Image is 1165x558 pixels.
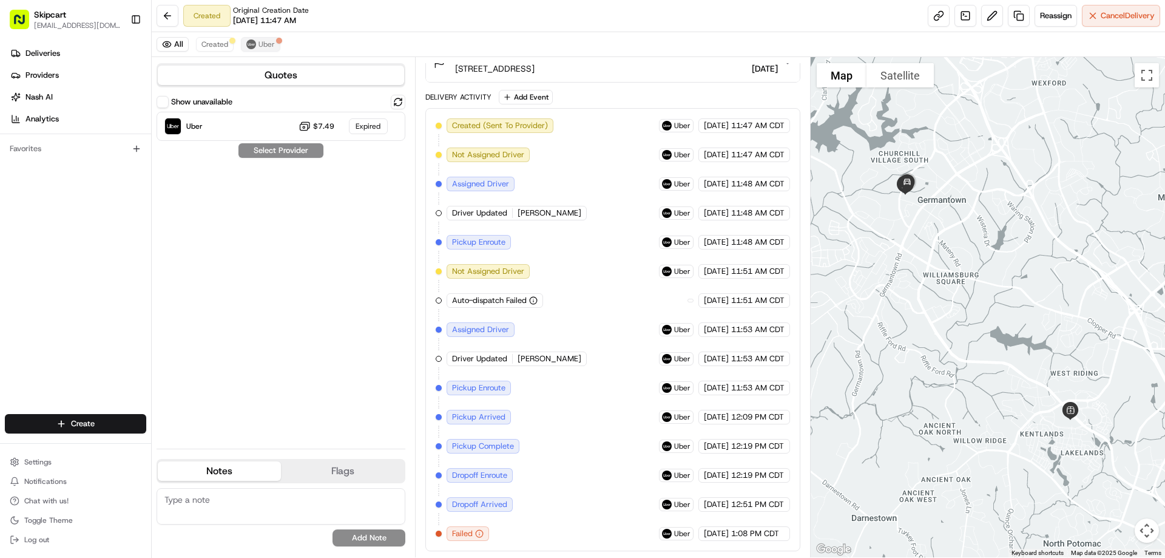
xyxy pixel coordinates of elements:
span: Pickup Enroute [452,383,505,393]
button: Keyboard shortcuts [1011,549,1064,557]
span: Nash AI [25,92,53,103]
span: 11:47 AM CDT [731,120,785,131]
span: Skipcart [34,9,66,21]
span: [DATE] [704,120,729,131]
span: Log out [24,535,49,545]
span: Driver Updated [452,353,507,364]
span: Uber [674,529,691,539]
img: uber-new-logo.jpeg [662,325,672,335]
span: 11:53 AM CDT [731,324,785,335]
span: 11:53 AM CDT [731,353,785,364]
img: uber-new-logo.jpeg [662,529,672,539]
button: Toggle fullscreen view [1135,63,1159,87]
span: Uber [258,39,275,49]
span: [DATE] [704,412,729,423]
label: Show unavailable [171,97,232,107]
span: [DATE] [704,441,729,452]
button: Settings [5,454,146,471]
span: Uber [674,237,691,247]
img: uber-new-logo.jpeg [662,267,672,276]
div: Start new chat [41,116,199,128]
span: Assigned Driver [452,324,509,335]
button: Flags [281,461,404,481]
span: 12:51 PM CDT [731,499,784,510]
span: Create [71,418,95,429]
span: 11:48 AM CDT [731,179,785,189]
button: Show street map [817,63,866,87]
span: $7.49 [313,121,334,131]
span: 12:19 PM CDT [731,441,784,452]
span: Uber [674,150,691,160]
span: Uber [674,121,691,131]
button: Uber [241,37,280,52]
span: Uber [674,383,691,393]
span: [DATE] [704,353,729,364]
button: All [157,37,189,52]
span: [DATE] [704,324,729,335]
span: [DATE] [704,499,729,510]
button: Notes [158,461,281,481]
div: Favorites [5,139,146,158]
span: 11:48 AM CDT [731,208,785,219]
img: uber-new-logo.jpeg [662,121,672,131]
span: [DATE] [740,63,778,75]
span: Cancel Delivery [1101,10,1155,21]
span: Created (Sent To Provider) [452,120,548,131]
span: Toggle Theme [24,515,73,525]
span: [DATE] [704,208,729,219]
button: Toggle Theme [5,512,146,529]
a: Open this area in Google Maps (opens a new window) [814,542,854,557]
img: uber-new-logo.jpeg [662,179,672,189]
span: 11:53 AM CDT [731,383,785,393]
span: [DATE] [704,470,729,481]
div: Delivery Activity [425,92,491,102]
img: uber-new-logo.jpeg [662,383,672,393]
span: Deliveries [25,48,60,59]
div: 💻 [103,177,112,187]
span: 12:09 PM CDT [731,412,784,423]
span: Dropoff Enroute [452,470,507,481]
img: uber-new-logo.jpeg [246,39,256,49]
a: Powered byPylon [86,205,147,215]
span: 1:08 PM CDT [731,528,779,539]
span: Pylon [121,206,147,215]
span: Uber [674,325,691,335]
button: Reassign [1035,5,1077,27]
img: uber-new-logo.jpeg [662,208,672,218]
div: Expired [349,118,388,134]
span: Created [201,39,228,49]
span: [DATE] 11:47 AM [233,15,296,26]
span: Notifications [24,477,67,486]
span: 11:48 AM CDT [731,237,785,248]
p: Welcome 👋 [12,49,221,68]
img: uber-new-logo.jpeg [662,471,672,480]
span: Original Creation Date [233,5,309,15]
span: [DATE] [704,179,729,189]
div: 📗 [12,177,22,187]
button: Show satellite imagery [866,63,934,87]
span: Pickup Arrived [452,412,505,423]
span: [DATE] [704,528,729,539]
span: Pickup Enroute [452,237,505,248]
span: Not Assigned Driver [452,266,524,277]
span: Settings [24,457,52,467]
button: Chat with us! [5,492,146,509]
span: Map data ©2025 Google [1071,549,1137,556]
img: Google [814,542,854,557]
span: 11:51 AM CDT [731,295,785,306]
span: Uber [674,412,691,422]
span: Assigned Driver [452,179,509,189]
button: Map camera controls [1135,519,1159,543]
span: Providers [25,70,59,81]
span: [DATE] [704,149,729,160]
img: uber-new-logo.jpeg [662,441,672,451]
span: 12:19 PM CDT [731,470,784,481]
span: [PERSON_NAME] [518,208,581,219]
span: 11:51 AM CDT [731,266,785,277]
img: uber-new-logo.jpeg [662,412,672,422]
img: Uber [165,118,181,134]
button: Add Event [499,90,553,104]
span: 11:47 AM CDT [731,149,785,160]
span: [DATE] [704,295,729,306]
span: [DATE] [704,266,729,277]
